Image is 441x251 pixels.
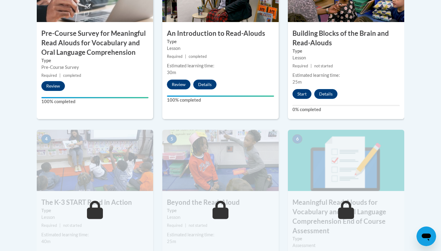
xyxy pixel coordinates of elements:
[292,89,311,99] button: Start
[292,72,400,79] div: Estimated learning time:
[314,64,333,68] span: not started
[292,134,302,144] span: 6
[167,239,176,244] span: 25m
[37,130,153,191] img: Course Image
[417,227,436,246] iframe: Button to launch messaging window
[189,223,207,228] span: not started
[41,98,149,105] label: 100% completed
[292,54,400,61] div: Lesson
[292,79,302,84] span: 25m
[314,89,337,99] button: Details
[193,80,217,89] button: Details
[59,73,61,78] span: |
[41,214,149,221] div: Lesson
[288,29,404,48] h3: Building Blocks of the Brain and Read-Alouds
[41,64,149,71] div: Pre-Course Survey
[37,198,153,207] h3: The K-3 START Read in Action
[41,81,65,91] button: Review
[41,73,57,78] span: Required
[167,96,274,97] div: Your progress
[41,57,149,64] label: Type
[41,207,149,214] label: Type
[311,64,312,68] span: |
[292,235,400,242] label: Type
[292,242,400,249] div: Assessment
[167,223,183,228] span: Required
[167,97,274,103] label: 100% completed
[63,223,82,228] span: not started
[288,130,404,191] img: Course Image
[167,134,177,144] span: 5
[167,70,176,75] span: 30m
[167,80,190,89] button: Review
[167,62,274,69] div: Estimated learning time:
[167,207,274,214] label: Type
[292,64,308,68] span: Required
[162,198,279,207] h3: Beyond the Read-Aloud
[167,214,274,221] div: Lesson
[167,45,274,52] div: Lesson
[41,231,149,238] div: Estimated learning time:
[167,38,274,45] label: Type
[185,54,186,59] span: |
[292,48,400,54] label: Type
[167,54,183,59] span: Required
[37,29,153,57] h3: Pre-Course Survey for Meaningful Read Alouds for Vocabulary and Oral Language Comprehension
[292,106,400,113] label: 0% completed
[288,198,404,235] h3: Meaningful Read Alouds for Vocabulary and Oral Language Comprehension End of Course Assessment
[59,223,61,228] span: |
[189,54,207,59] span: completed
[162,29,279,38] h3: An Introduction to Read-Alouds
[41,97,149,98] div: Your progress
[167,231,274,238] div: Estimated learning time:
[41,239,51,244] span: 40m
[63,73,81,78] span: completed
[185,223,186,228] span: |
[41,134,51,144] span: 4
[162,130,279,191] img: Course Image
[41,223,57,228] span: Required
